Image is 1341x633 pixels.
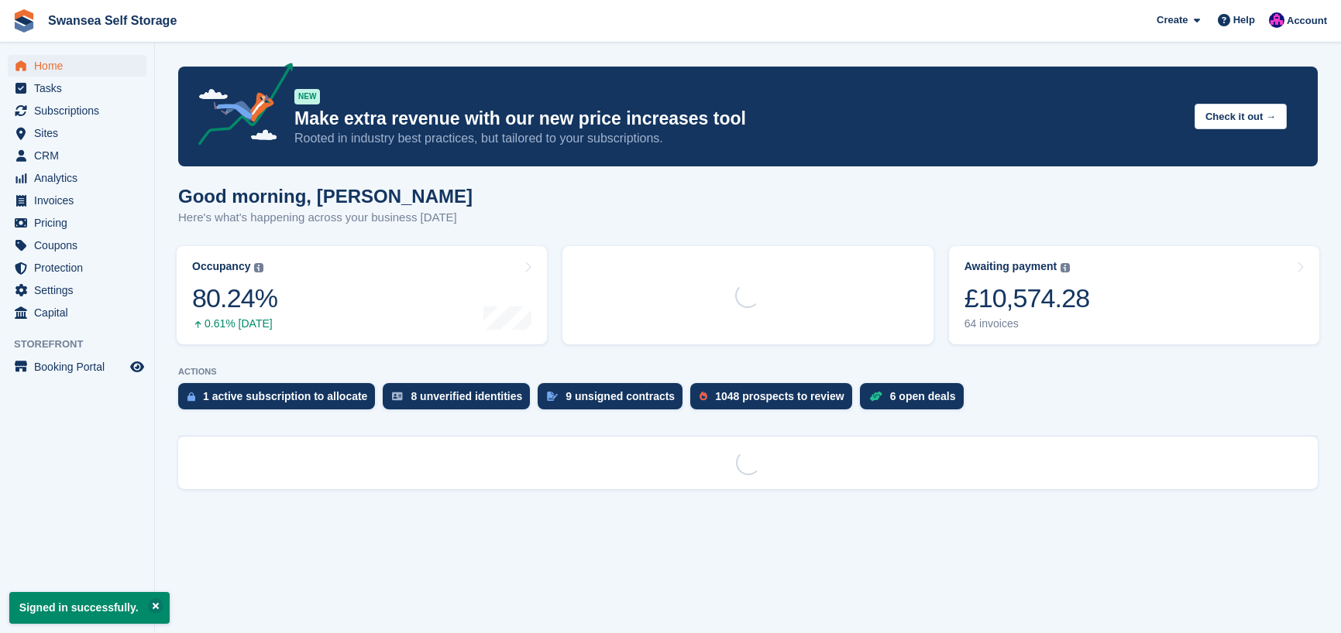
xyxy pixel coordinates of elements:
a: menu [8,234,146,256]
a: menu [8,190,146,211]
span: Storefront [14,337,154,352]
p: Make extra revenue with our new price increases tool [294,108,1182,130]
span: Sites [34,122,127,144]
span: Subscriptions [34,100,127,121]
div: 6 open deals [890,390,956,402]
span: Tasks [34,77,127,99]
p: Rooted in industry best practices, but tailored to your subscriptions. [294,130,1182,147]
a: menu [8,302,146,323]
span: Capital [34,302,127,323]
a: Swansea Self Storage [42,8,183,33]
a: 1 active subscription to allocate [178,383,383,417]
img: active_subscription_to_allocate_icon-d502201f5373d7db506a760aba3b589e785aa758c864c3986d89f69b8ff3... [187,392,195,402]
img: prospect-51fa495bee0391a8d652442698ab0144808aea92771e9ea1ae160a38d050c398.svg [700,392,707,401]
span: Help [1233,12,1255,28]
a: menu [8,279,146,301]
span: Invoices [34,190,127,211]
div: NEW [294,89,320,104]
div: £10,574.28 [964,282,1090,314]
button: Check it out → [1195,104,1287,129]
div: Awaiting payment [964,260,1057,273]
span: Account [1287,13,1327,29]
span: Protection [34,257,127,279]
img: deal-1b604bf984904fb50ccaf53a9ad4b4a5d6e5aea283cecdc64d6e3604feb123c2.svg [869,391,882,402]
a: menu [8,100,146,121]
span: CRM [34,145,127,166]
div: 0.61% [DATE] [192,317,277,330]
a: menu [8,212,146,234]
h1: Good morning, [PERSON_NAME] [178,186,473,207]
div: 1048 prospects to review [715,390,844,402]
a: menu [8,77,146,99]
span: Coupons [34,234,127,256]
span: Analytics [34,167,127,189]
div: 64 invoices [964,317,1090,330]
img: Donna Davies [1269,12,1284,28]
a: menu [8,356,146,378]
span: Booking Portal [34,356,127,378]
img: verify_identity-adf6edd0f0f0b5bbfe63781bf79b02c33cf7c696d77639b501bdc392416b5a36.svg [392,392,403,401]
a: 1048 prospects to review [690,383,860,417]
a: Preview store [128,358,146,376]
span: Settings [34,279,127,301]
img: price-adjustments-announcement-icon-8257ccfd72463d97f412b2fc003d46551f7dbcb40ab6d574587a9cd5c0d94... [185,63,294,151]
div: 1 active subscription to allocate [203,390,367,402]
div: 80.24% [192,282,277,314]
span: Pricing [34,212,127,234]
a: menu [8,145,146,166]
img: icon-info-grey-7440780725fd019a000dd9b08b2336e03edf1995a4989e88bcd33f0948082b44.svg [1061,263,1070,272]
div: 9 unsigned contracts [566,390,675,402]
a: 8 unverified identities [383,383,538,417]
div: 8 unverified identities [411,390,522,402]
img: stora-icon-8386f47178a22dfd0bd8f6a31ec36ba5ce8667c1dd55bd0f319d3a0aa187defe.svg [12,9,36,33]
a: menu [8,257,146,279]
span: Create [1157,12,1188,28]
img: icon-info-grey-7440780725fd019a000dd9b08b2336e03edf1995a4989e88bcd33f0948082b44.svg [254,263,263,272]
a: 6 open deals [860,383,971,417]
p: ACTIONS [178,367,1318,377]
a: menu [8,55,146,77]
a: menu [8,122,146,144]
a: menu [8,167,146,189]
a: Occupancy 80.24% 0.61% [DATE] [177,246,547,344]
a: Awaiting payment £10,574.28 64 invoices [949,246,1319,344]
span: Home [34,55,127,77]
div: Occupancy [192,260,250,273]
img: contract_signature_icon-13c848040528278c33f63329250d36e43548de30e8caae1d1a13099fd9432cc5.svg [547,392,558,401]
p: Here's what's happening across your business [DATE] [178,209,473,227]
a: 9 unsigned contracts [538,383,690,417]
p: Signed in successfully. [9,592,170,624]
